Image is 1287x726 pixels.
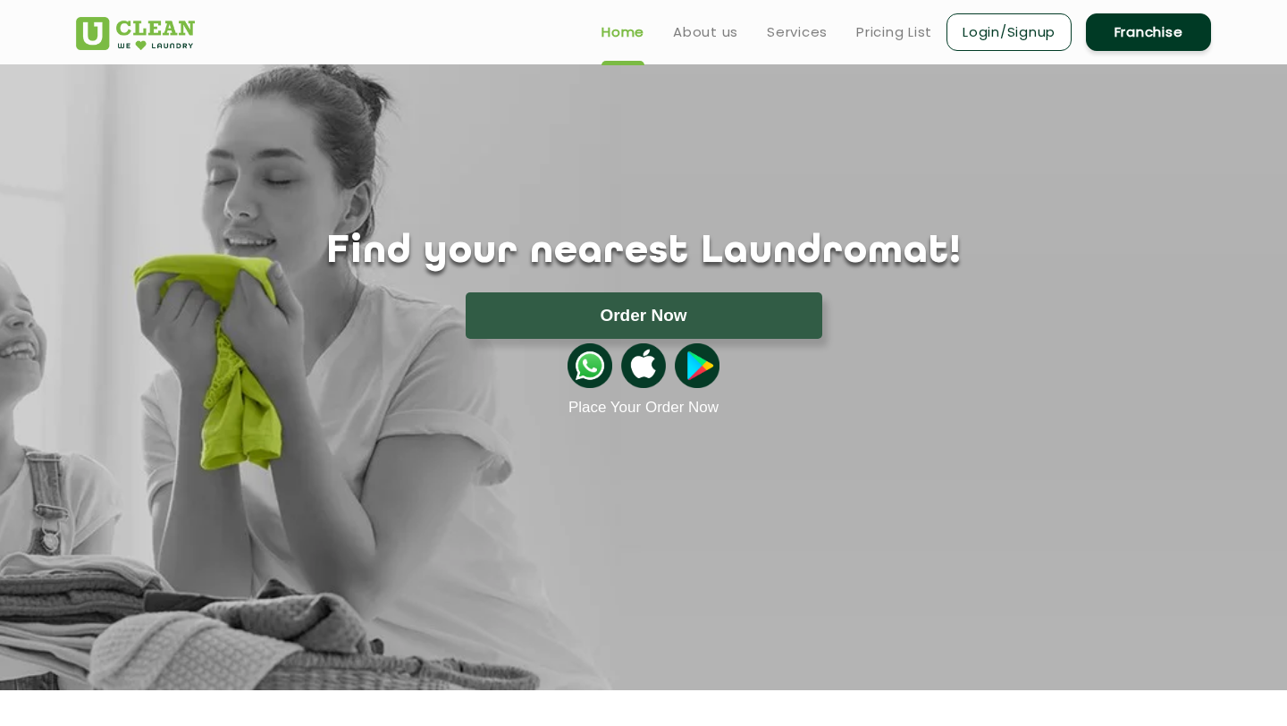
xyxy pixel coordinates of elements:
a: Login/Signup [946,13,1072,51]
img: whatsappicon.png [568,343,612,388]
button: Order Now [466,292,822,339]
a: Home [601,21,644,43]
img: UClean Laundry and Dry Cleaning [76,17,195,50]
img: apple-icon.png [621,343,666,388]
a: Franchise [1086,13,1211,51]
a: Pricing List [856,21,932,43]
a: About us [673,21,738,43]
h1: Find your nearest Laundromat! [63,230,1224,274]
a: Place Your Order Now [568,399,719,417]
img: playstoreicon.png [675,343,719,388]
a: Services [767,21,828,43]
